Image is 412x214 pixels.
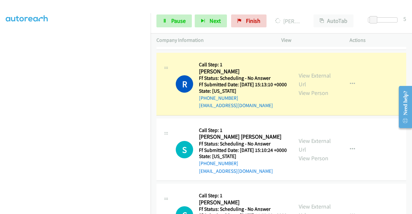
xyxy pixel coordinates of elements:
[199,141,287,147] h5: Ff Status: Scheduling - No Answer
[156,14,192,27] a: Pause
[199,199,285,206] h2: [PERSON_NAME]
[281,36,338,44] p: View
[199,61,287,68] h5: Call Step: 1
[176,75,193,93] h1: R
[199,160,238,166] a: [PHONE_NUMBER]
[199,168,273,174] a: [EMAIL_ADDRESS][DOMAIN_NAME]
[199,75,287,81] h5: Ff Status: Scheduling - No Answer
[199,81,287,88] h5: Ff Submitted Date: [DATE] 15:13:10 +0000
[299,137,331,153] a: View External Url
[299,154,328,162] a: View Person
[171,17,186,24] span: Pause
[195,14,227,27] button: Next
[403,14,406,23] div: 5
[199,88,287,94] h5: State: [US_STATE]
[231,14,267,27] a: Finish
[350,36,406,44] p: Actions
[199,102,273,108] a: [EMAIL_ADDRESS][DOMAIN_NAME]
[199,206,287,212] h5: Ff Status: Scheduling - No Answer
[299,72,331,88] a: View External Url
[314,14,353,27] button: AutoTab
[299,89,328,97] a: View Person
[199,133,285,141] h2: [PERSON_NAME] [PERSON_NAME]
[199,68,285,75] h2: [PERSON_NAME]
[210,17,221,24] span: Next
[199,153,287,160] h5: State: [US_STATE]
[156,36,270,44] p: Company Information
[199,192,287,199] h5: Call Step: 1
[199,147,287,154] h5: Ff Submitted Date: [DATE] 15:10:24 +0000
[199,95,238,101] a: [PHONE_NUMBER]
[246,17,260,24] span: Finish
[199,127,287,134] h5: Call Step: 1
[176,141,193,158] h1: S
[275,17,302,25] p: [PERSON_NAME]
[394,81,412,133] iframe: Resource Center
